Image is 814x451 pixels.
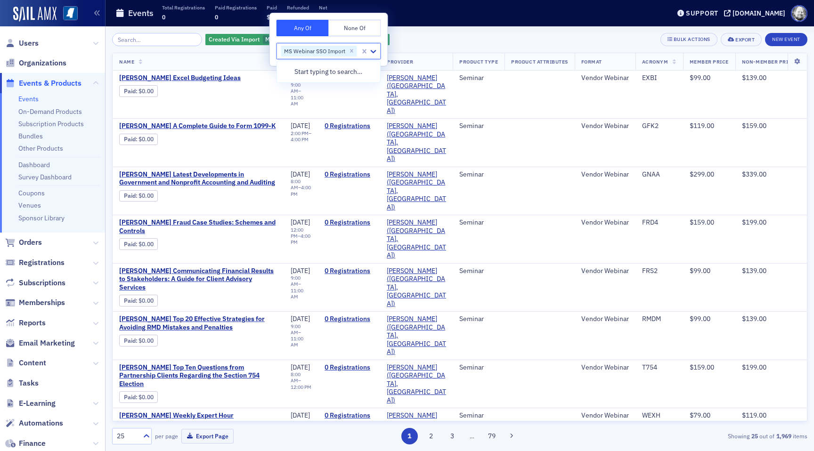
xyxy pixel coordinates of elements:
[291,287,303,300] time: 11:00 AM
[387,267,446,308] a: [PERSON_NAME] ([GEOGRAPHIC_DATA], [GEOGRAPHIC_DATA])
[459,315,498,323] div: Seminar
[325,170,374,179] a: 0 Registrations
[5,318,46,328] a: Reports
[18,107,82,116] a: On-Demand Products
[325,122,374,130] a: 0 Registrations
[291,323,301,336] time: 9:00 AM
[119,238,158,250] div: Paid: 0 - $0
[325,411,374,420] a: 0 Registrations
[119,315,277,331] span: Surgent's Top 20 Effective Strategies for Avoiding RMD Mistakes and Penalties
[291,130,311,143] div: –
[19,398,56,409] span: E-Learning
[124,192,136,199] a: Paid
[724,10,789,16] button: [DOMAIN_NAME]
[181,429,234,443] button: Export Page
[124,192,138,199] span: :
[18,95,39,103] a: Events
[5,237,42,248] a: Orders
[19,278,65,288] span: Subscriptions
[13,7,57,22] a: SailAMX
[291,275,311,300] div: –
[267,13,273,21] span: $0
[5,438,46,449] a: Finance
[742,121,766,130] span: $159.00
[287,4,309,11] p: Refunded
[18,214,65,222] a: Sponsor Library
[119,134,158,145] div: Paid: 0 - $0
[138,136,154,143] span: $0.00
[119,58,134,65] span: Name
[387,218,446,260] span: Surgent (Radnor, PA)
[742,314,766,323] span: $139.00
[642,315,676,323] div: RMDM
[19,298,65,308] span: Memberships
[674,37,710,42] div: Bulk Actions
[387,267,446,308] span: Surgent (Radnor, PA)
[124,394,136,401] a: Paid
[119,267,277,292] span: Surgent's Communicating Financial Results to Stakeholders: A Guide for Client Advisory Services
[387,122,446,163] span: Surgent (Radnor, PA)
[642,411,676,420] div: WEXH
[733,9,785,17] div: [DOMAIN_NAME]
[291,314,310,323] span: [DATE]
[291,136,309,143] time: 4:00 PM
[459,122,498,130] div: Seminar
[387,218,446,260] a: [PERSON_NAME] ([GEOGRAPHIC_DATA], [GEOGRAPHIC_DATA])
[112,33,202,46] input: Search…
[387,122,446,163] a: [PERSON_NAME] ([GEOGRAPHIC_DATA], [GEOGRAPHIC_DATA])
[291,335,303,348] time: 11:00 AM
[742,58,795,65] span: Non-Member Price
[642,122,676,130] div: GFK2
[18,120,84,128] a: Subscription Products
[581,122,629,130] div: Vendor Webinar
[209,35,260,43] span: Created Via Import
[128,8,154,19] h1: Events
[119,85,158,97] div: Paid: 0 - $0
[582,432,807,440] div: Showing out of items
[124,297,136,304] a: Paid
[742,218,766,226] span: $199.00
[660,33,717,46] button: Bulk Actions
[162,4,205,11] p: Total Registrations
[19,38,39,48] span: Users
[18,201,41,209] a: Venues
[742,411,766,419] span: $119.00
[119,363,277,388] a: [PERSON_NAME] Top Ten Questions from Partnership Clients Regarding the Section 754 Election
[124,241,138,248] span: :
[124,337,138,344] span: :
[742,266,766,275] span: $139.00
[119,122,277,130] a: [PERSON_NAME] A Complete Guide to Form 1099-K
[387,58,413,65] span: Provider
[18,189,45,197] a: Coupons
[119,170,277,187] span: Surgent's Latest Developments in Government and Nonprofit Accounting and Auditing
[267,4,277,11] p: Paid
[387,170,446,212] span: Surgent (Radnor, PA)
[291,371,301,384] time: 8:00 AM
[124,136,138,143] span: :
[19,78,81,89] span: Events & Products
[124,88,136,95] a: Paid
[19,318,46,328] span: Reports
[19,358,46,368] span: Content
[459,363,498,372] div: Seminar
[291,371,311,390] div: –
[5,378,39,388] a: Tasks
[119,315,277,331] a: [PERSON_NAME] Top 20 Effective Strategies for Avoiding RMD Mistakes and Penalties
[5,338,75,348] a: Email Marketing
[19,438,46,449] span: Finance
[138,241,154,248] span: $0.00
[387,315,446,356] a: [PERSON_NAME] ([GEOGRAPHIC_DATA], [GEOGRAPHIC_DATA])
[119,295,158,306] div: Paid: 0 - $0
[387,363,446,405] a: [PERSON_NAME] ([GEOGRAPHIC_DATA], [GEOGRAPHIC_DATA])
[5,38,39,48] a: Users
[281,46,347,57] div: MS Webinar SSO Import
[686,9,718,17] div: Support
[19,258,65,268] span: Registrations
[119,267,277,292] a: [PERSON_NAME] Communicating Financial Results to Stakeholders: A Guide for Client Advisory Services
[484,428,500,444] button: 79
[690,218,714,226] span: $159.00
[117,431,138,441] div: 25
[511,58,568,65] span: Product Attributes
[119,335,158,346] div: Paid: 0 - $0
[690,58,729,65] span: Member Price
